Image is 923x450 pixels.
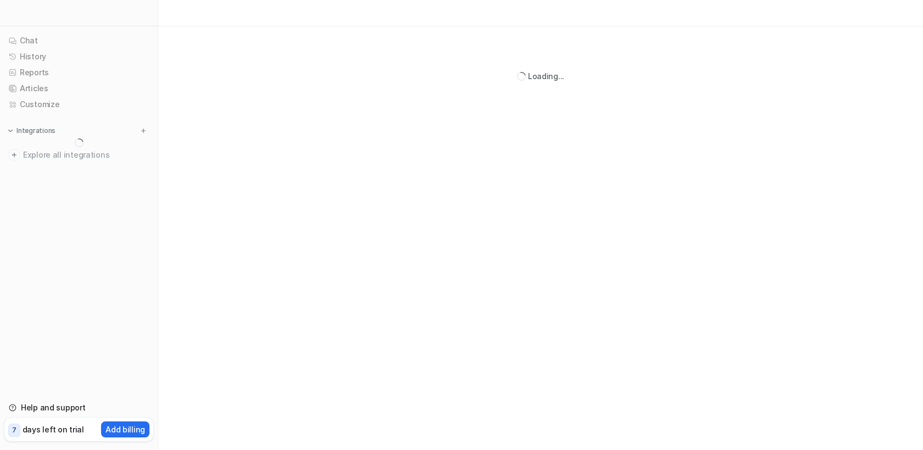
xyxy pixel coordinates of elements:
a: Reports [4,65,153,80]
a: Articles [4,81,153,96]
a: Explore all integrations [4,147,153,163]
p: days left on trial [23,424,84,435]
a: Chat [4,33,153,48]
p: Integrations [16,126,55,135]
p: 7 [12,425,16,435]
img: expand menu [7,127,14,135]
button: Add billing [101,421,149,437]
img: menu_add.svg [140,127,147,135]
span: Explore all integrations [23,146,149,164]
div: Loading... [528,70,564,82]
a: Customize [4,97,153,112]
a: History [4,49,153,64]
a: Help and support [4,400,153,415]
button: Integrations [4,125,59,136]
img: explore all integrations [9,149,20,160]
p: Add billing [105,424,145,435]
